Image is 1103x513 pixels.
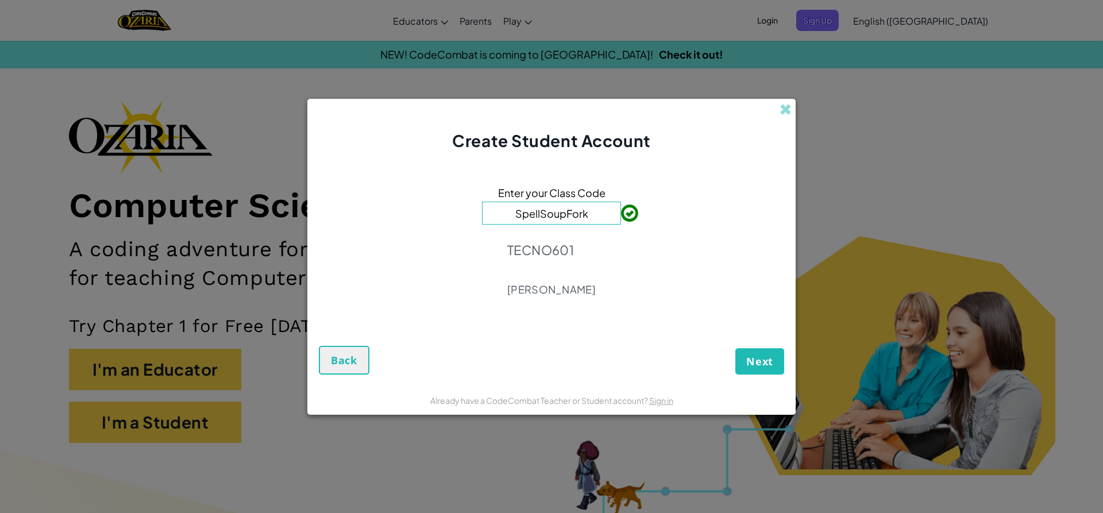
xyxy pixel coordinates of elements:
span: Create Student Account [452,130,650,151]
span: Enter your Class Code [498,184,606,201]
p: [PERSON_NAME] [507,283,596,296]
span: Next [746,354,773,368]
span: Already have a CodeCombat Teacher or Student account? [430,395,649,406]
button: Next [735,348,784,375]
p: TECNO601 [507,242,596,258]
button: Back [319,346,369,375]
a: Sign in [649,395,673,406]
span: Back [331,353,357,367]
